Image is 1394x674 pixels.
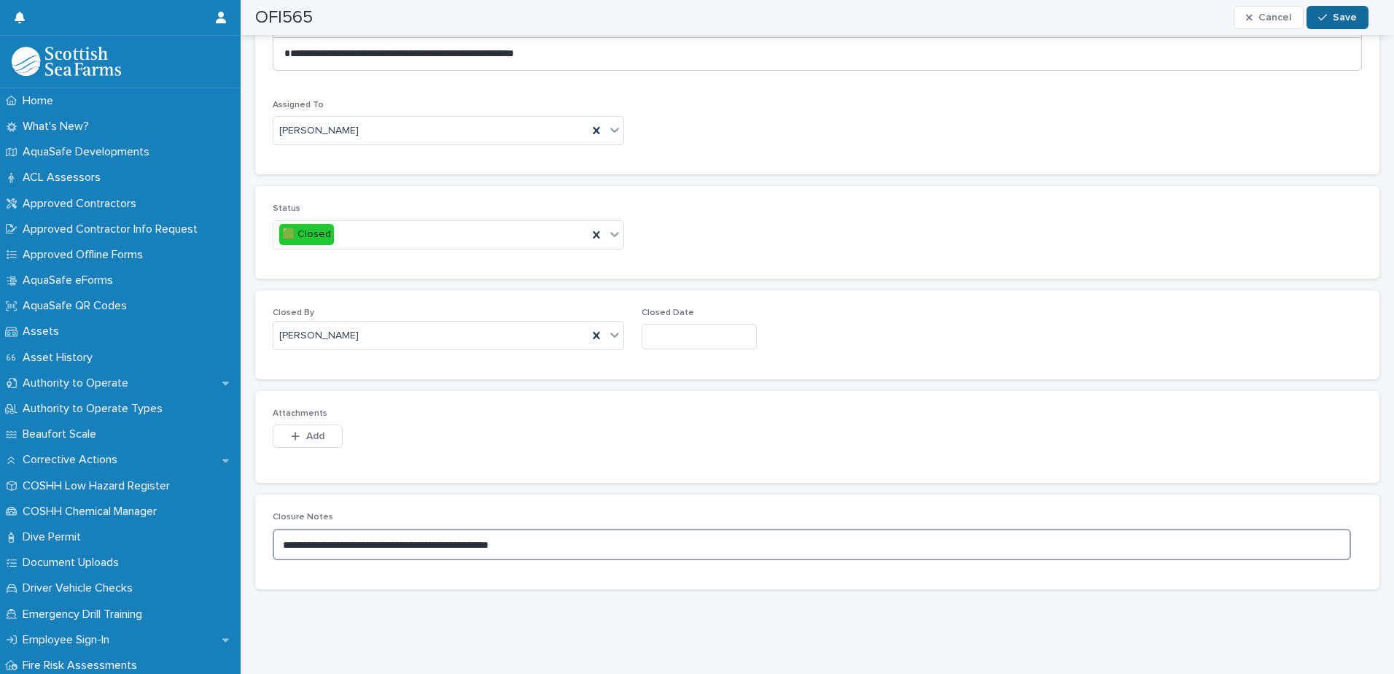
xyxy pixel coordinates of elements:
[17,197,148,211] p: Approved Contractors
[17,427,108,441] p: Beaufort Scale
[273,513,333,522] span: Closure Notes
[17,351,104,365] p: Asset History
[279,328,359,344] span: [PERSON_NAME]
[17,453,129,467] p: Corrective Actions
[12,47,121,76] img: bPIBxiqnSb2ggTQWdOVV
[273,204,300,213] span: Status
[17,248,155,262] p: Approved Offline Forms
[17,325,71,338] p: Assets
[17,222,209,236] p: Approved Contractor Info Request
[273,101,324,109] span: Assigned To
[17,530,93,544] p: Dive Permit
[17,505,168,519] p: COSHH Chemical Manager
[1307,6,1368,29] button: Save
[17,479,182,493] p: COSHH Low Hazard Register
[279,224,334,245] div: 🟩 Closed
[17,659,149,673] p: Fire Risk Assessments
[17,274,125,287] p: AquaSafe eForms
[17,633,121,647] p: Employee Sign-In
[17,556,131,570] p: Document Uploads
[17,145,161,159] p: AquaSafe Developments
[17,581,144,595] p: Driver Vehicle Checks
[255,7,313,28] h2: OFI565
[17,402,174,416] p: Authority to Operate Types
[273,309,314,317] span: Closed By
[17,120,101,133] p: What's New?
[17,376,140,390] p: Authority to Operate
[17,171,112,185] p: ACL Assessors
[1234,6,1304,29] button: Cancel
[273,425,343,448] button: Add
[642,309,694,317] span: Closed Date
[17,299,139,313] p: AquaSafe QR Codes
[17,94,65,108] p: Home
[279,123,359,139] span: [PERSON_NAME]
[306,431,324,441] span: Add
[273,409,327,418] span: Attachments
[17,608,154,621] p: Emergency Drill Training
[1258,12,1291,23] span: Cancel
[1333,12,1357,23] span: Save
